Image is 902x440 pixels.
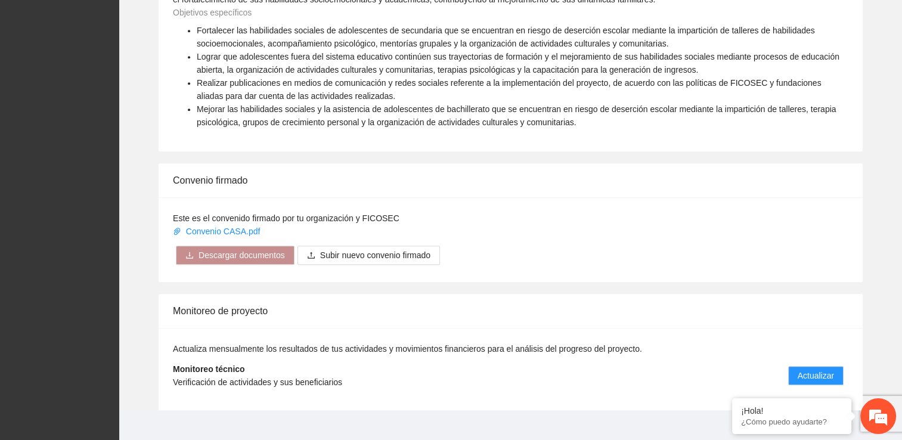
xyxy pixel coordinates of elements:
[176,246,295,265] button: downloadDescargar documentos
[297,250,440,260] span: uploadSubir nuevo convenio firmado
[199,249,285,262] span: Descargar documentos
[173,294,848,328] div: Monitoreo de proyecto
[173,8,252,17] span: Objetivos específicos
[197,78,821,101] span: Realizar publicaciones en medios de comunicación y redes sociales referente a la implementación d...
[297,246,440,265] button: uploadSubir nuevo convenio firmado
[173,227,262,236] a: Convenio CASA.pdf
[320,249,430,262] span: Subir nuevo convenio firmado
[788,366,844,385] button: Actualizar
[173,377,342,387] span: Verificación de actividades y sus beneficiarios
[798,369,834,382] span: Actualizar
[173,227,181,236] span: paper-clip
[173,213,399,223] span: Este es el convenido firmado por tu organización y FICOSEC
[197,26,815,48] span: Fortalecer las habilidades sociales de adolescentes de secundaria que se encuentran en riesgo de ...
[741,417,842,426] p: ¿Cómo puedo ayudarte?
[741,406,842,416] div: ¡Hola!
[197,104,836,127] span: Mejorar las habilidades sociales y la asistencia de adolescentes de bachillerato que se encuentra...
[173,163,848,197] div: Convenio firmado
[173,344,642,354] span: Actualiza mensualmente los resultados de tus actividades y movimientos financieros para el anális...
[173,364,245,374] strong: Monitoreo técnico
[185,251,194,261] span: download
[307,251,315,261] span: upload
[197,52,839,75] span: Lograr que adolescentes fuera del sistema educativo continúen sus trayectorias de formación y el ...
